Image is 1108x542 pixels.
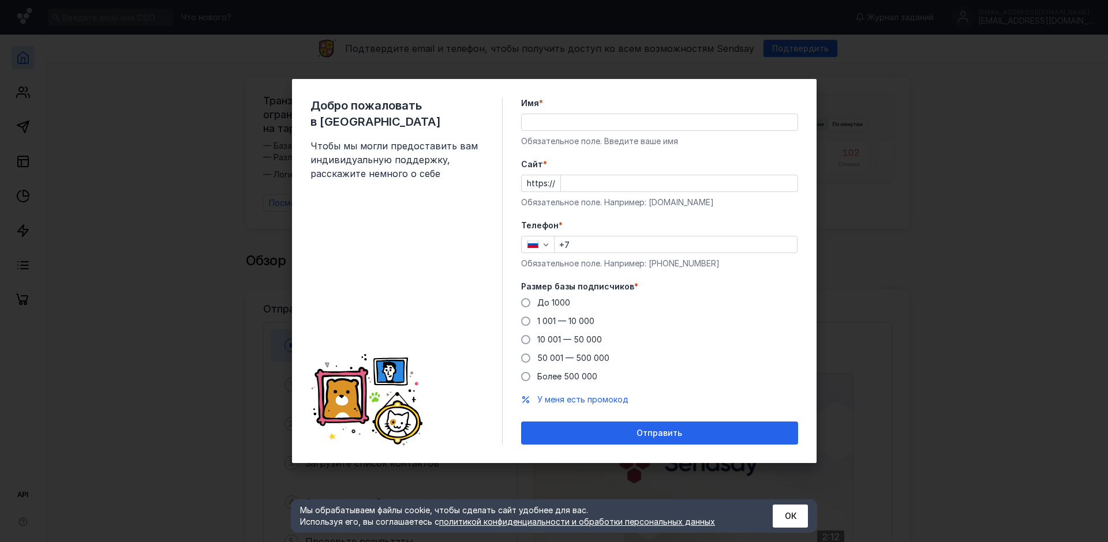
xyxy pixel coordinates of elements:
[537,334,602,344] span: 10 001 — 50 000
[310,97,484,130] span: Добро пожаловать в [GEOGRAPHIC_DATA]
[521,421,798,445] button: Отправить
[521,159,543,170] span: Cайт
[521,197,798,208] div: Обязательное поле. Например: [DOMAIN_NAME]
[310,139,484,180] span: Чтобы мы могли предоставить вам индивидуальную поддержку, расскажите немного о себе
[637,428,682,438] span: Отправить
[521,220,559,231] span: Телефон
[537,298,570,307] span: До 1000
[773,505,808,528] button: ОК
[521,281,634,292] span: Размер базы подписчиков
[521,97,539,109] span: Имя
[537,394,628,404] span: У меня есть промокод
[300,505,744,528] div: Мы обрабатываем файлы cookie, чтобы сделать сайт удобнее для вас. Используя его, вы соглашаетесь c
[521,258,798,269] div: Обязательное поле. Например: [PHONE_NUMBER]
[439,517,715,526] a: политикой конфиденциальности и обработки персональных данных
[537,316,594,326] span: 1 001 — 10 000
[537,371,597,381] span: Более 500 000
[537,353,609,363] span: 50 001 — 500 000
[537,394,628,405] button: У меня есть промокод
[521,135,798,147] div: Обязательное поле. Введите ваше имя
